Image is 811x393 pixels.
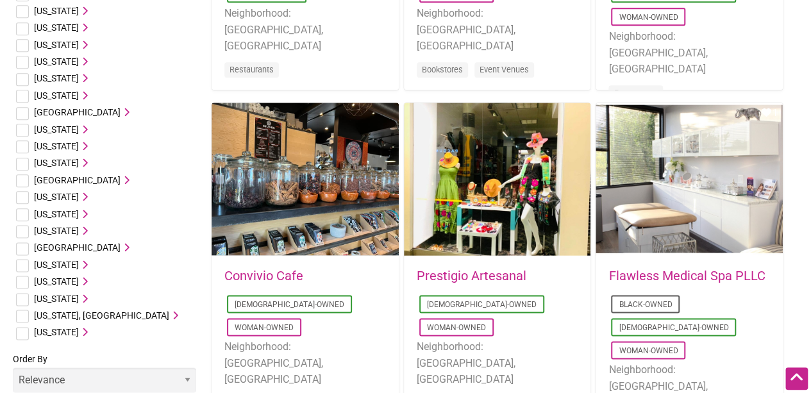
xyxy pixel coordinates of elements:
span: [US_STATE] [34,73,79,83]
span: [US_STATE] [34,192,79,202]
span: [US_STATE] [34,56,79,67]
span: [US_STATE] [34,209,79,219]
span: [GEOGRAPHIC_DATA] [34,107,121,117]
a: Woman-Owned [619,346,678,355]
select: Order By [13,367,196,392]
a: [DEMOGRAPHIC_DATA]-Owned [427,300,537,309]
span: [US_STATE] [34,141,79,151]
li: Neighborhood: [GEOGRAPHIC_DATA], [GEOGRAPHIC_DATA] [417,5,578,54]
li: Neighborhood: [GEOGRAPHIC_DATA], [GEOGRAPHIC_DATA] [608,28,770,78]
a: Restaurants [614,88,658,97]
a: Convivio Cafe [224,268,303,283]
span: [US_STATE] [34,22,79,33]
a: Bookstores [422,65,463,74]
span: [US_STATE] [34,226,79,236]
a: Black-Owned [619,300,672,309]
a: Woman-Owned [619,13,678,22]
span: [US_STATE] [34,6,79,16]
a: Restaurants [230,65,274,74]
a: [DEMOGRAPHIC_DATA]-Owned [235,300,344,309]
div: Scroll Back to Top [785,367,808,390]
span: [US_STATE] [34,90,79,101]
li: Neighborhood: [GEOGRAPHIC_DATA], [GEOGRAPHIC_DATA] [224,339,386,388]
a: Woman-Owned [427,323,486,332]
span: [GEOGRAPHIC_DATA] [34,175,121,185]
span: [US_STATE] [34,40,79,50]
span: [US_STATE], [GEOGRAPHIC_DATA] [34,310,169,321]
a: Woman-Owned [235,323,294,332]
a: Flawless Medical Spa PLLC [608,268,765,283]
span: [US_STATE] [34,327,79,337]
span: [US_STATE] [34,124,79,135]
span: [US_STATE] [34,276,79,287]
li: Neighborhood: [GEOGRAPHIC_DATA], [GEOGRAPHIC_DATA] [417,339,578,388]
span: [US_STATE] [34,260,79,270]
span: [US_STATE] [34,158,79,168]
a: Event Venues [480,65,529,74]
a: Prestigio Artesanal [417,268,526,283]
a: [DEMOGRAPHIC_DATA]-Owned [619,323,728,332]
span: [GEOGRAPHIC_DATA] [34,242,121,253]
span: [US_STATE] [34,294,79,304]
li: Neighborhood: [GEOGRAPHIC_DATA], [GEOGRAPHIC_DATA] [224,5,386,54]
